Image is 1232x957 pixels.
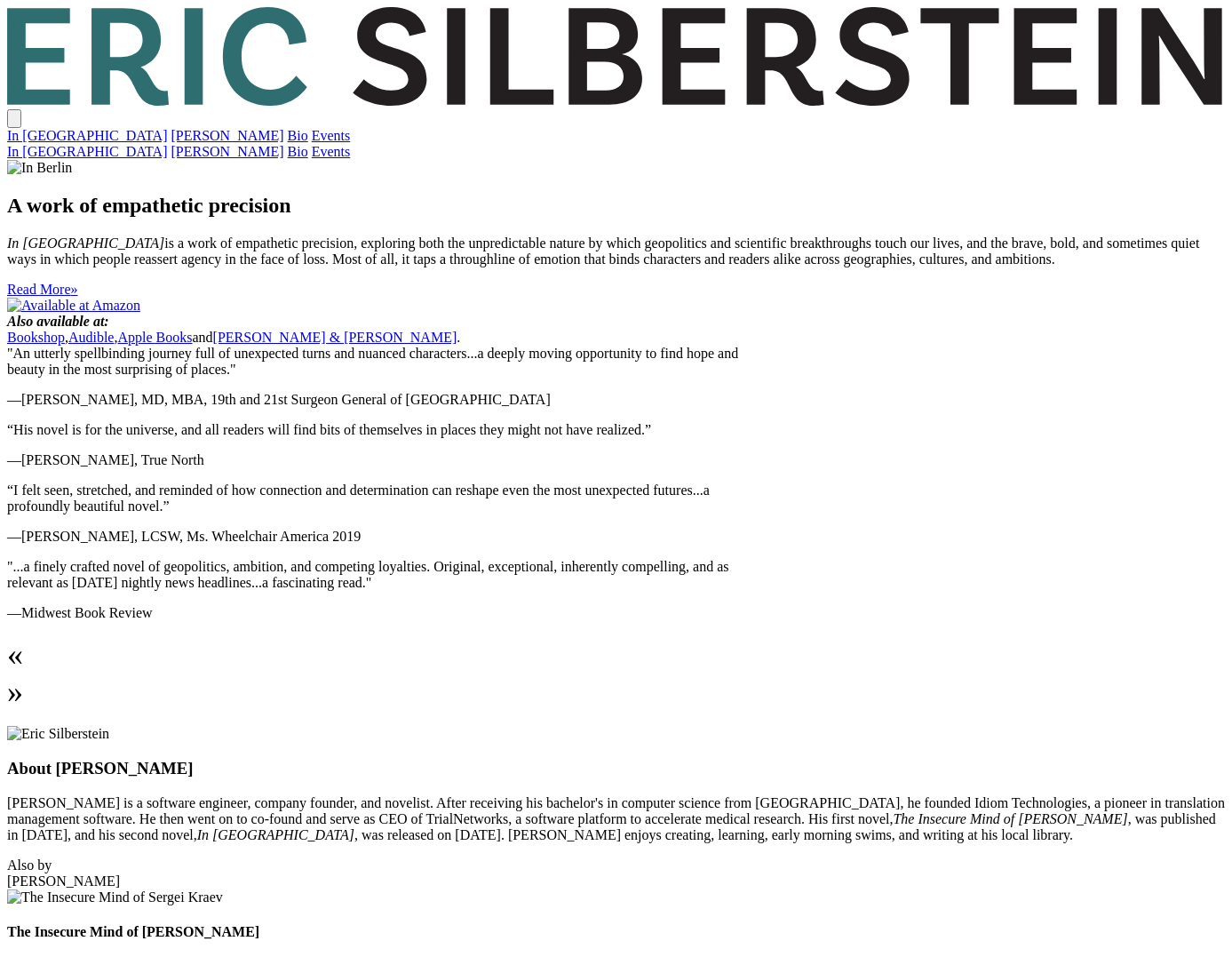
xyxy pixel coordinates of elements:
span: [PERSON_NAME], True North [21,452,204,467]
em: The Insecure Mind of [PERSON_NAME] [893,811,1127,826]
a: Bio [288,128,308,143]
a: [PERSON_NAME] [171,144,283,159]
div: , , and . [7,314,1225,346]
span: [PERSON_NAME], MD, MBA, 19th and 21st Surgeon General of [GEOGRAPHIC_DATA] [21,392,551,407]
div: Next slide [7,673,1225,710]
div: “His novel is for the universe, and all readers will find bits of themselves in places they might... [7,422,760,438]
p: — [7,392,760,408]
a: In [GEOGRAPHIC_DATA] [7,144,167,159]
a: [PERSON_NAME] & [PERSON_NAME] [213,330,457,345]
span: Also by [PERSON_NAME] [7,857,120,889]
p: — [7,605,760,621]
em: In [GEOGRAPHIC_DATA] [7,235,164,251]
div: 2 / 4 [7,422,760,468]
a: Events [312,144,351,159]
a: Bookshop [7,330,65,345]
img: Available at Amazon [7,298,140,314]
a: Audible [68,330,115,345]
a: Read More» [7,282,78,297]
img: The Insecure Mind of Sergei Kraev [7,889,223,905]
div: “I felt seen, stretched, and reminded of how connection and determination can reshape even the mo... [7,482,760,514]
span: [PERSON_NAME], LCSW, Ms. Wheelchair America 2019 [21,529,361,544]
img: In Berlin [7,160,72,176]
a: Available at Amazon [7,298,1225,314]
h3: About [PERSON_NAME] [7,759,1225,778]
div: Previous slide [7,635,1225,673]
p: — [7,529,760,545]
a: Events [312,128,351,143]
a: In [GEOGRAPHIC_DATA] [7,128,167,143]
div: "An utterly spellbinding journey full of unexpected turns and nuanced characters...a deeply movin... [7,346,760,378]
em: In [GEOGRAPHIC_DATA] [197,827,354,842]
div: 1 / 4 [7,346,760,408]
span: Midwest Book Review [21,605,153,620]
p: — [7,452,760,468]
p: [PERSON_NAME] is a software engineer, company founder, and novelist. After receiving his bachelor... [7,795,1225,843]
b: Also available at: [7,314,109,329]
div: 3 / 4 [7,482,760,545]
h2: A work of empathetic precision [7,194,1225,218]
div: "...a finely crafted novel of geopolitics, ambition, and competing loyalties. Original, exception... [7,559,760,591]
h4: The Insecure Mind of [PERSON_NAME] [7,924,1225,940]
a: Bio [288,144,308,159]
a: [PERSON_NAME] [171,128,283,143]
p: is a work of empathetic precision, exploring both the unpredictable nature by which geopolitics a... [7,235,1225,267]
span: » [71,282,78,297]
div: 4 / 4 [7,559,760,621]
a: Apple Books [117,330,192,345]
img: Eric Silberstein [7,726,109,742]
